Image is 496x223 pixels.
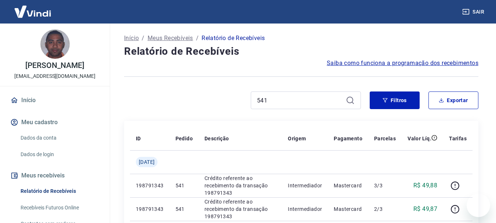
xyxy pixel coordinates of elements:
[204,135,229,142] p: Descrição
[9,114,101,130] button: Meu cadastro
[40,29,70,59] img: b364baf0-585a-4717-963f-4c6cdffdd737.jpeg
[18,147,101,162] a: Dados de login
[334,135,362,142] p: Pagamento
[136,205,164,213] p: 198791343
[136,182,164,189] p: 198791343
[428,91,478,109] button: Exportar
[467,194,490,217] iframe: Botão para abrir a janela de mensagens
[9,168,101,184] button: Meus recebíveis
[461,5,487,19] button: Sair
[374,205,396,213] p: 2/3
[288,135,306,142] p: Origem
[408,135,431,142] p: Valor Líq.
[139,158,155,166] span: [DATE]
[288,182,322,189] p: Intermediador
[9,0,57,23] img: Vindi
[18,200,101,215] a: Recebíveis Futuros Online
[204,175,276,197] p: Crédito referente ao recebimento da transação 198791343
[175,205,193,213] p: 541
[370,91,420,109] button: Filtros
[14,72,95,80] p: [EMAIL_ADDRESS][DOMAIN_NAME]
[413,181,437,190] p: R$ 49,88
[18,130,101,145] a: Dados da conta
[288,205,322,213] p: Intermediador
[196,34,199,43] p: /
[334,205,362,213] p: Mastercard
[124,44,478,59] h4: Relatório de Recebíveis
[327,59,478,68] a: Saiba como funciona a programação dos recebimentos
[148,34,193,43] a: Meus Recebíveis
[124,34,139,43] a: Início
[413,205,437,213] p: R$ 49,87
[202,34,265,43] p: Relatório de Recebíveis
[18,184,101,199] a: Relatório de Recebíveis
[25,62,84,69] p: [PERSON_NAME]
[142,34,144,43] p: /
[374,135,396,142] p: Parcelas
[257,95,343,106] input: Busque pelo número do pedido
[175,135,193,142] p: Pedido
[136,135,141,142] p: ID
[334,182,362,189] p: Mastercard
[449,135,467,142] p: Tarifas
[204,198,276,220] p: Crédito referente ao recebimento da transação 198791343
[9,92,101,108] a: Início
[175,182,193,189] p: 541
[374,182,396,189] p: 3/3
